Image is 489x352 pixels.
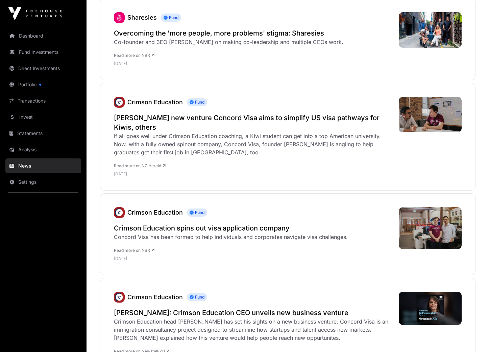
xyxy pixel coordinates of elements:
[161,14,181,22] span: Fund
[5,175,81,190] a: Settings
[114,207,125,218] a: Crimson Education
[114,248,154,253] a: Read more on NBR
[5,142,81,157] a: Analysis
[455,320,489,352] iframe: Chat Widget
[114,12,125,23] img: sharesies_logo.jpeg
[114,233,348,241] div: Concord Visa has been formed to help individuals and corporates navigate visa challenges.
[114,12,125,23] a: Sharesies
[114,207,125,218] img: unnamed.jpg
[399,292,462,325] img: image.jpg
[127,209,183,216] a: Crimson Education
[5,158,81,173] a: News
[114,38,343,46] div: Co-founder and 3EO [PERSON_NAME] on making co-leadership and multiple CEOs work.
[5,110,81,125] a: Invest
[114,132,392,156] div: If all goes well under Crimson Education coaching, a Kiwi student can get into a top American uni...
[114,171,392,177] p: [DATE]
[114,97,125,108] a: Crimson Education
[5,126,81,141] a: Statements
[5,93,81,108] a: Transactions
[114,317,392,342] div: Crimson Education head [PERSON_NAME] has set his sights on a new business venture. Concord Visa i...
[114,97,125,108] img: unnamed.jpg
[5,77,81,92] a: Portfolio
[114,113,392,132] a: [PERSON_NAME] new venture Concord Visa aims to simplify US visa pathways for Kiwis, others
[114,308,392,317] a: [PERSON_NAME]: Crimson Education CEO unveils new business venture
[114,53,154,58] a: Read more on NBR
[114,292,125,303] img: unnamed.jpg
[114,223,348,233] a: Crimson Education spins out visa application company
[5,45,81,60] a: Fund Investments
[399,207,462,249] img: Concord-Visa-co-founders-Jamie-Beaton-and-Kevin-Park._6189.jpeg
[5,28,81,43] a: Dashboard
[114,292,125,303] a: Crimson Education
[399,97,462,132] img: S2EQ3V4SVJGTPNBYDX7OWO3PIU.jpg
[127,98,183,106] a: Crimson Education
[127,14,157,21] a: Sharesies
[114,28,343,38] a: Overcoming the 'more people, more problems' stigma: Sharesies
[114,163,166,168] a: Read more on NZ Herald
[5,61,81,76] a: Direct Investments
[187,208,207,217] span: Fund
[8,7,62,20] img: Icehouse Ventures Logo
[187,98,207,106] span: Fund
[127,293,183,301] a: Crimson Education
[114,256,348,261] p: [DATE]
[399,12,462,48] img: Sharesies-co-founders_4407.jpeg
[114,61,343,66] p: [DATE]
[187,293,207,301] span: Fund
